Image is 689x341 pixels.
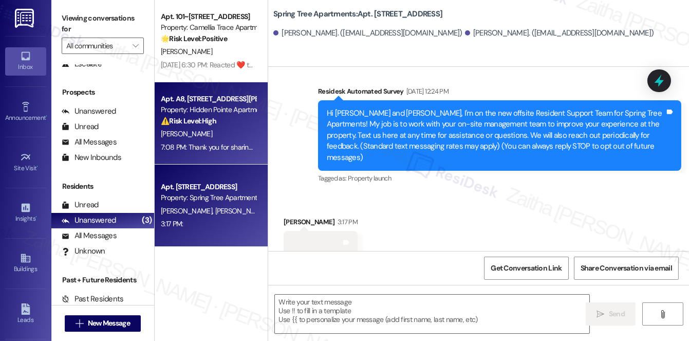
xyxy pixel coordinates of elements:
span: Send [609,309,625,319]
button: New Message [65,315,141,332]
div: All Messages [62,230,117,241]
input: All communities [66,38,127,54]
button: Get Conversation Link [484,257,568,280]
div: Hi [PERSON_NAME] and [PERSON_NAME], I'm on the new offsite Resident Support Team for Spring Tree ... [327,108,665,163]
div: Prospects [51,87,154,98]
label: Viewing conversations for [62,10,144,38]
div: Unread [62,121,99,132]
span: [PERSON_NAME] [161,47,212,56]
div: [PERSON_NAME]. ([EMAIL_ADDRESS][DOMAIN_NAME]) [465,28,654,39]
div: [DATE] 12:24 PM [404,86,449,97]
a: Site Visit • [5,149,46,176]
div: Property: Camellia Trace Apartments [161,22,256,33]
div: Apt. A8, [STREET_ADDRESS][PERSON_NAME] [161,94,256,104]
div: Residesk Automated Survey [318,86,681,100]
div: Apt. [STREET_ADDRESS] [161,182,256,192]
a: Buildings [5,249,46,277]
strong: ⚠️ Risk Level: High [161,116,216,125]
span: Get Conversation Link [491,263,562,274]
div: Apt. 101~[STREET_ADDRESS] [161,11,256,22]
div: New Inbounds [62,152,121,163]
span: [PERSON_NAME] [161,129,212,138]
button: Send [586,302,636,326]
div: [DATE] 6:30 PM: Reacted ❤️ to “[PERSON_NAME] (Camellia Trace Apartments): 😊” [161,60,408,69]
div: Unanswered [62,106,116,117]
span: Property launch [348,174,391,183]
div: Property: Spring Tree Apartments [161,192,256,203]
span: Share Conversation via email [581,263,672,274]
span: • [35,213,37,221]
div: [PERSON_NAME]. ([EMAIL_ADDRESS][DOMAIN_NAME]) [273,28,462,39]
div: All Messages [62,137,117,148]
span: [PERSON_NAME] [215,206,267,216]
div: 3:17 PM: [161,219,183,228]
div: Past Residents [62,294,124,304]
div: Unknown [62,246,105,257]
div: 3:17 PM [335,217,358,227]
span: New Message [88,318,130,329]
i:  [133,42,138,50]
span: • [37,163,39,170]
b: Spring Tree Apartments: Apt. [STREET_ADDRESS] [273,9,442,20]
div: Tagged as: [318,171,681,186]
i:  [76,319,83,328]
div: Unanswered [62,215,116,226]
div: Past + Future Residents [51,275,154,285]
a: Insights • [5,199,46,227]
button: Share Conversation via email [574,257,679,280]
div: Residents [51,181,154,192]
span: • [46,113,47,120]
div: Escalate [62,59,102,69]
div: (3) [139,212,154,228]
i:  [597,310,604,318]
div: Property: Hidden Pointe Apartments [161,104,256,115]
div: [PERSON_NAME] [284,217,358,231]
span: [PERSON_NAME] [161,206,215,216]
div: Unread [62,200,99,210]
img: ResiDesk Logo [15,9,36,28]
strong: 🌟 Risk Level: Positive [161,34,227,43]
a: Inbox [5,47,46,75]
a: Leads [5,300,46,328]
i:  [659,310,666,318]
